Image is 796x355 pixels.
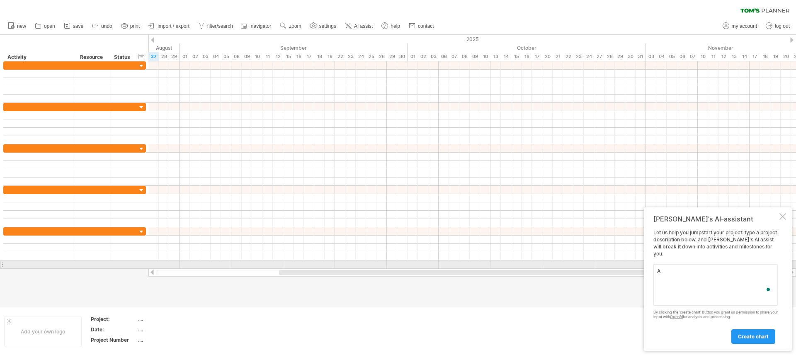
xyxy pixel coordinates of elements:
span: help [391,23,400,29]
div: Monday, 6 October 2025 [439,52,449,61]
a: settings [308,21,339,32]
a: log out [764,21,792,32]
div: Monday, 22 September 2025 [335,52,345,61]
div: Wednesday, 27 August 2025 [148,52,159,61]
div: .... [138,336,208,343]
span: settings [319,23,336,29]
div: October 2025 [408,44,646,52]
a: zoom [278,21,303,32]
span: AI assist [354,23,373,29]
div: Monday, 20 October 2025 [542,52,553,61]
div: Tuesday, 4 November 2025 [656,52,667,61]
div: Activity [7,53,71,61]
div: Wednesday, 19 November 2025 [770,52,781,61]
span: log out [775,23,790,29]
div: Wednesday, 3 September 2025 [200,52,211,61]
div: Thursday, 11 September 2025 [262,52,273,61]
div: Wednesday, 10 September 2025 [252,52,262,61]
div: Thursday, 18 September 2025 [314,52,325,61]
a: AI assist [343,21,375,32]
div: Monday, 3 November 2025 [646,52,656,61]
div: Tuesday, 18 November 2025 [760,52,770,61]
div: Monday, 17 November 2025 [750,52,760,61]
div: Thursday, 2 October 2025 [418,52,428,61]
div: Friday, 14 November 2025 [739,52,750,61]
div: Thursday, 23 October 2025 [573,52,584,61]
div: Tuesday, 14 October 2025 [501,52,511,61]
div: .... [138,326,208,333]
div: Wednesday, 1 October 2025 [408,52,418,61]
a: open [33,21,58,32]
div: Thursday, 4 September 2025 [211,52,221,61]
div: Wednesday, 8 October 2025 [459,52,470,61]
span: zoom [289,23,301,29]
a: import / export [146,21,192,32]
div: Tuesday, 7 October 2025 [449,52,459,61]
div: Monday, 27 October 2025 [594,52,604,61]
div: Add your own logo [4,316,82,347]
div: Thursday, 16 October 2025 [522,52,532,61]
a: my account [721,21,760,32]
div: Wednesday, 17 September 2025 [304,52,314,61]
div: Wednesday, 22 October 2025 [563,52,573,61]
div: Wednesday, 15 October 2025 [511,52,522,61]
div: Thursday, 9 October 2025 [470,52,480,61]
div: Wednesday, 24 September 2025 [356,52,366,61]
div: Friday, 19 September 2025 [325,52,335,61]
a: filter/search [196,21,235,32]
div: Thursday, 28 August 2025 [159,52,169,61]
div: Friday, 12 September 2025 [273,52,283,61]
div: By clicking the 'create chart' button you grant us permission to share your input with for analys... [653,310,778,319]
div: Tuesday, 28 October 2025 [604,52,615,61]
div: Tuesday, 30 September 2025 [397,52,408,61]
div: Thursday, 20 November 2025 [781,52,791,61]
a: undo [90,21,115,32]
div: Thursday, 30 October 2025 [625,52,636,61]
div: Tuesday, 16 September 2025 [294,52,304,61]
a: new [6,21,29,32]
div: Tuesday, 2 September 2025 [190,52,200,61]
span: undo [101,23,112,29]
a: navigator [240,21,274,32]
div: Friday, 17 October 2025 [532,52,542,61]
a: OpenAI [670,314,683,319]
div: Friday, 5 September 2025 [221,52,231,61]
a: save [62,21,86,32]
div: Tuesday, 21 October 2025 [553,52,563,61]
div: Tuesday, 9 September 2025 [242,52,252,61]
div: Date: [91,326,136,333]
div: Project: [91,316,136,323]
span: open [44,23,55,29]
div: Resource [80,53,105,61]
a: help [379,21,403,32]
span: new [17,23,26,29]
div: Thursday, 25 September 2025 [366,52,376,61]
div: Wednesday, 5 November 2025 [667,52,677,61]
div: Monday, 8 September 2025 [231,52,242,61]
div: Wednesday, 29 October 2025 [615,52,625,61]
div: Monday, 29 September 2025 [387,52,397,61]
a: contact [407,21,437,32]
div: Friday, 10 October 2025 [480,52,490,61]
div: Friday, 24 October 2025 [584,52,594,61]
div: Friday, 3 October 2025 [428,52,439,61]
div: Status [114,53,132,61]
span: navigator [251,23,271,29]
div: Friday, 29 August 2025 [169,52,180,61]
div: Thursday, 13 November 2025 [729,52,739,61]
div: Let us help you jumpstart your project: type a project description below, and [PERSON_NAME]'s AI ... [653,229,778,343]
span: contact [418,23,434,29]
div: Monday, 10 November 2025 [698,52,708,61]
span: filter/search [207,23,233,29]
span: my account [732,23,757,29]
div: September 2025 [180,44,408,52]
div: [PERSON_NAME]'s AI-assistant [653,215,778,223]
div: Tuesday, 11 November 2025 [708,52,718,61]
div: Friday, 7 November 2025 [687,52,698,61]
div: Friday, 26 September 2025 [376,52,387,61]
div: Tuesday, 23 September 2025 [345,52,356,61]
span: print [130,23,140,29]
textarea: To enrich screen reader interactions, please activate Accessibility in Grammarly extension settings [653,264,778,306]
a: print [119,21,142,32]
div: Monday, 13 October 2025 [490,52,501,61]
